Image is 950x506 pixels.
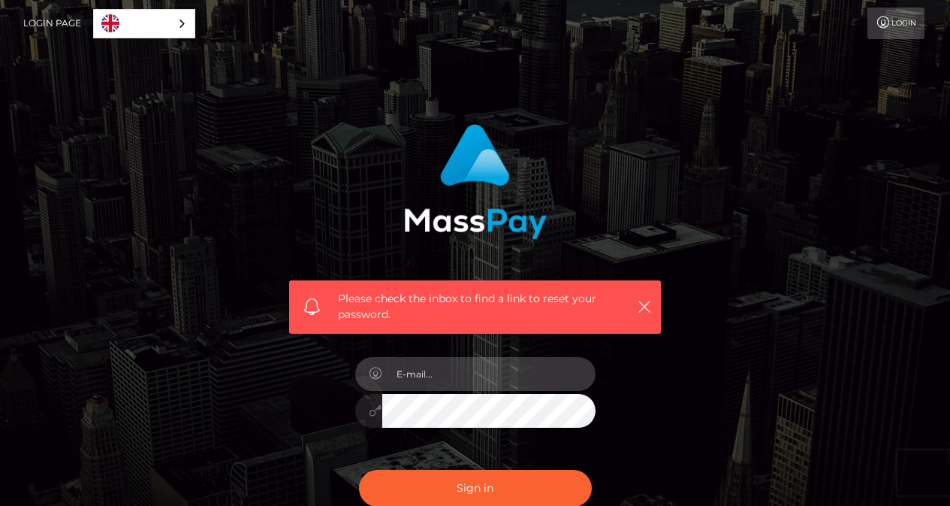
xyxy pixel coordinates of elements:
[93,9,195,38] aside: Language selected: English
[23,8,81,39] a: Login Page
[867,8,924,39] a: Login
[382,357,596,391] input: E-mail...
[338,291,612,323] span: Please check the inbox to find a link to reset your password.
[94,10,195,38] a: English
[93,9,195,38] div: Language
[404,124,547,239] img: MassPay Login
